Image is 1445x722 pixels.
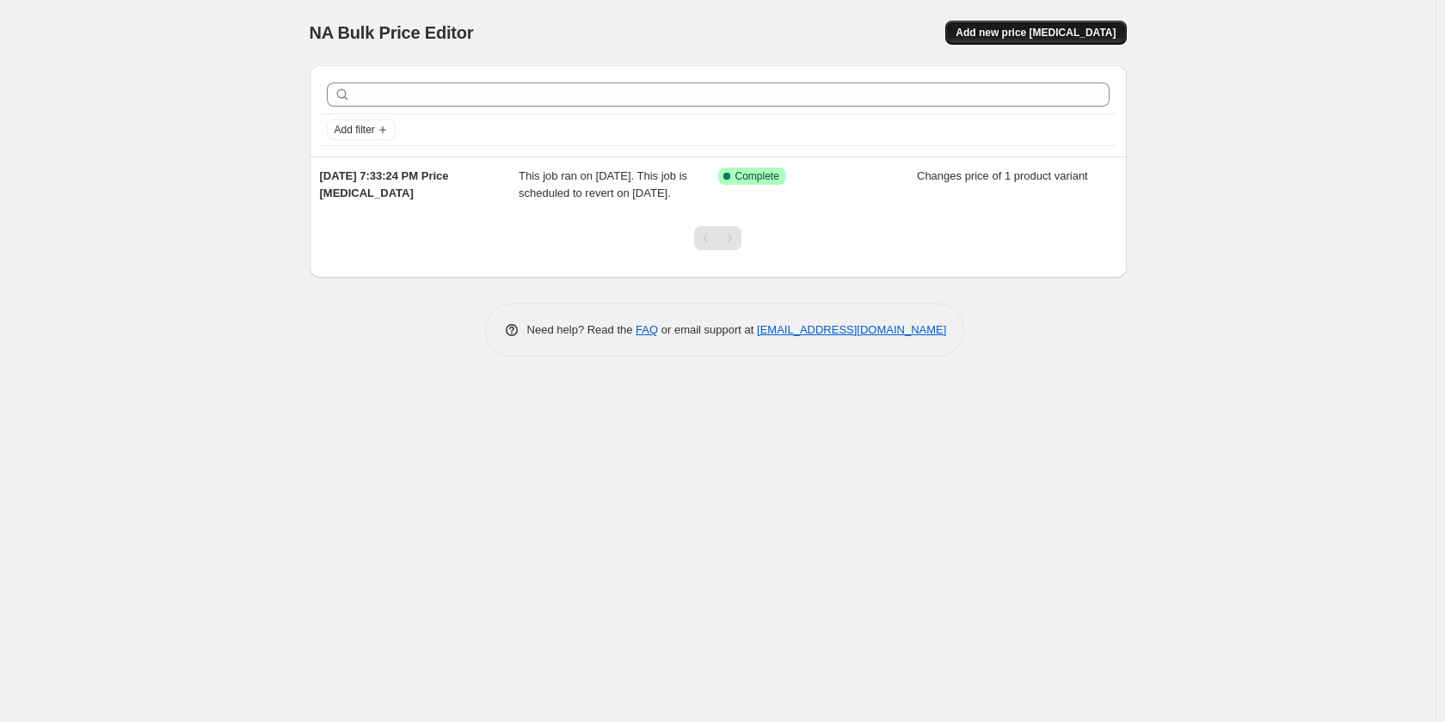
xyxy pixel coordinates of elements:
[917,169,1088,182] span: Changes price of 1 product variant
[327,119,396,140] button: Add filter
[735,169,779,183] span: Complete
[694,226,741,250] nav: Pagination
[945,21,1126,45] button: Add new price [MEDICAL_DATA]
[527,323,636,336] span: Need help? Read the
[320,169,449,199] span: [DATE] 7:33:24 PM Price [MEDICAL_DATA]
[519,169,687,199] span: This job ran on [DATE]. This job is scheduled to revert on [DATE].
[757,323,946,336] a: [EMAIL_ADDRESS][DOMAIN_NAME]
[335,123,375,137] span: Add filter
[658,323,757,336] span: or email support at
[310,23,474,42] span: NA Bulk Price Editor
[636,323,658,336] a: FAQ
[956,26,1116,40] span: Add new price [MEDICAL_DATA]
